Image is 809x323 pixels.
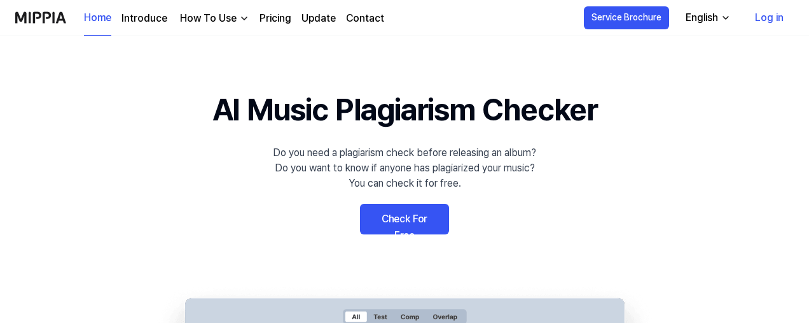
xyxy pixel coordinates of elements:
[675,5,738,31] button: English
[360,204,449,234] a: Check For Free
[212,87,597,133] h1: AI Music Plagiarism Checker
[121,11,167,26] a: Introduce
[177,11,249,26] button: How To Use
[239,13,249,24] img: down
[346,11,384,26] a: Contact
[584,6,669,29] button: Service Brochure
[273,145,536,191] div: Do you need a plagiarism check before releasing an album? Do you want to know if anyone has plagi...
[259,11,291,26] a: Pricing
[177,11,239,26] div: How To Use
[84,1,111,36] a: Home
[301,11,336,26] a: Update
[683,10,721,25] div: English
